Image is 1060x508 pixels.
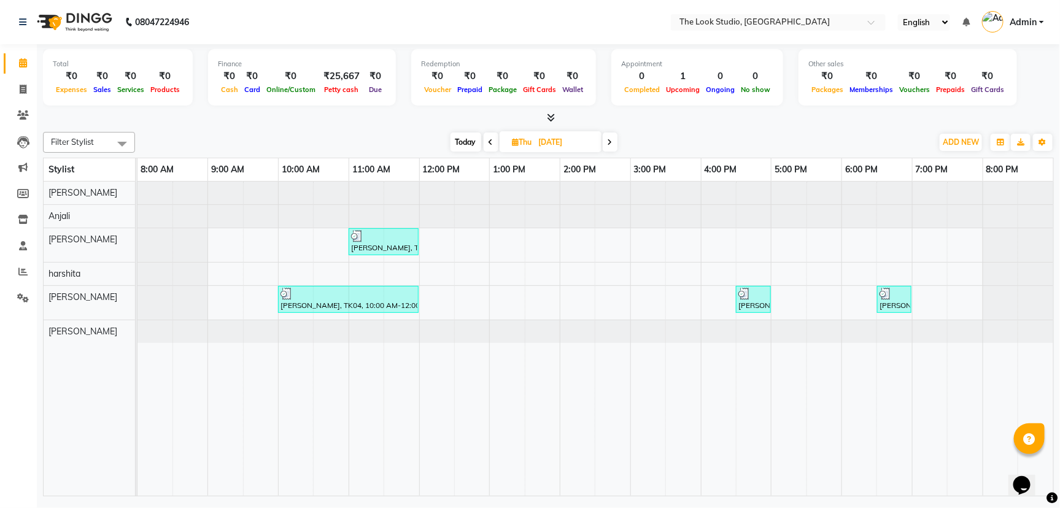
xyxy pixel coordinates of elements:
[114,85,147,94] span: Services
[1008,459,1048,496] iframe: chat widget
[451,133,481,152] span: Today
[48,234,117,245] span: [PERSON_NAME]
[772,161,810,179] a: 5:00 PM
[454,69,486,83] div: ₹0
[983,161,1022,179] a: 8:00 PM
[147,85,183,94] span: Products
[53,69,90,83] div: ₹0
[520,69,559,83] div: ₹0
[147,69,183,83] div: ₹0
[968,85,1007,94] span: Gift Cards
[738,85,773,94] span: No show
[349,161,393,179] a: 11:00 AM
[48,164,74,175] span: Stylist
[621,59,773,69] div: Appointment
[90,69,114,83] div: ₹0
[421,59,586,69] div: Redemption
[322,85,362,94] span: Petty cash
[808,85,846,94] span: Packages
[241,85,263,94] span: Card
[560,161,599,179] a: 2:00 PM
[420,161,463,179] a: 12:00 PM
[486,85,520,94] span: Package
[702,161,740,179] a: 4:00 PM
[421,69,454,83] div: ₹0
[48,291,117,302] span: [PERSON_NAME]
[842,161,881,179] a: 6:00 PM
[535,133,597,152] input: 2024-09-26
[48,187,117,198] span: [PERSON_NAME]
[279,288,417,311] div: [PERSON_NAME], TK04, 10:00 AM-12:00 PM, Straightening / Smoothening - Up to Mid-Back
[663,85,703,94] span: Upcoming
[114,69,147,83] div: ₹0
[631,161,670,179] a: 3:00 PM
[808,59,1007,69] div: Other sales
[350,230,417,253] div: [PERSON_NAME], TK01, 11:00 AM-12:00 PM, Threading - Eyebrow
[241,69,263,83] div: ₹0
[896,85,933,94] span: Vouchers
[982,11,1004,33] img: Admin
[913,161,951,179] a: 7:00 PM
[48,210,70,221] span: Anjali
[490,161,528,179] a: 1:00 PM
[737,288,770,311] div: [PERSON_NAME] ., TK03, 04:30 PM-05:00 PM, Haircut - Senior Stylist
[263,85,319,94] span: Online/Custom
[1010,16,1037,29] span: Admin
[218,59,386,69] div: Finance
[738,69,773,83] div: 0
[846,85,896,94] span: Memberships
[31,5,115,39] img: logo
[703,85,738,94] span: Ongoing
[51,137,94,147] span: Filter Stylist
[940,134,982,151] button: ADD NEW
[48,268,80,279] span: harshita
[279,161,323,179] a: 10:00 AM
[703,69,738,83] div: 0
[365,69,386,83] div: ₹0
[53,59,183,69] div: Total
[454,85,486,94] span: Prepaid
[968,69,1007,83] div: ₹0
[263,69,319,83] div: ₹0
[135,5,189,39] b: 08047224946
[846,69,896,83] div: ₹0
[559,69,586,83] div: ₹0
[520,85,559,94] span: Gift Cards
[896,69,933,83] div: ₹0
[933,85,968,94] span: Prepaids
[48,326,117,337] span: [PERSON_NAME]
[509,137,535,147] span: Thu
[943,137,979,147] span: ADD NEW
[559,85,586,94] span: Wallet
[366,85,385,94] span: Due
[319,69,365,83] div: ₹25,667
[421,85,454,94] span: Voucher
[933,69,968,83] div: ₹0
[218,85,241,94] span: Cash
[218,69,241,83] div: ₹0
[878,288,910,311] div: [PERSON_NAME], TK02, 06:30 PM-07:00 PM, Haircut - Senior Stylist
[137,161,177,179] a: 8:00 AM
[486,69,520,83] div: ₹0
[90,85,114,94] span: Sales
[621,69,663,83] div: 0
[808,69,846,83] div: ₹0
[621,85,663,94] span: Completed
[663,69,703,83] div: 1
[208,161,247,179] a: 9:00 AM
[53,85,90,94] span: Expenses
